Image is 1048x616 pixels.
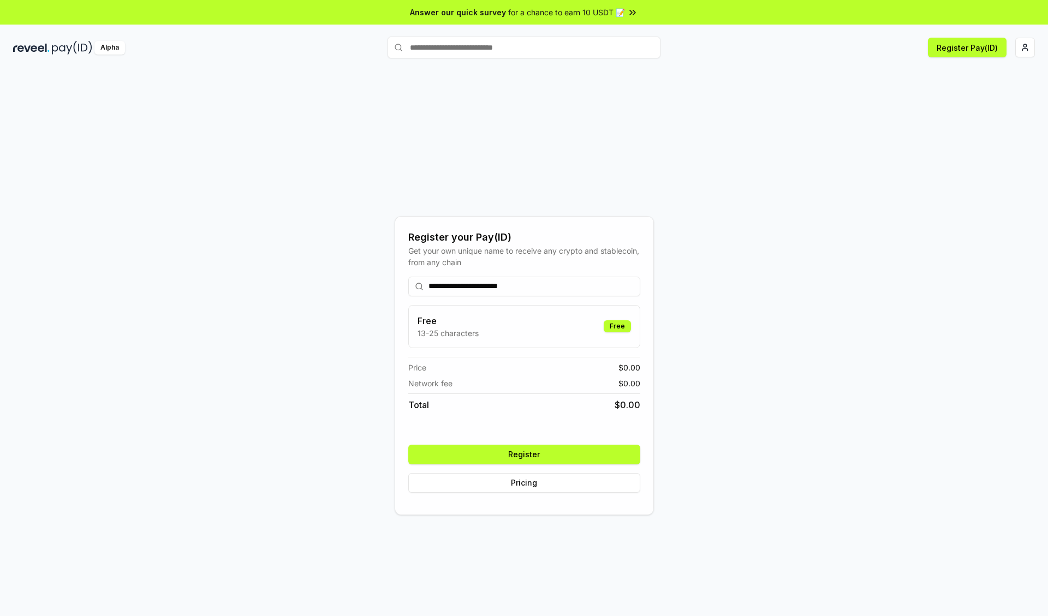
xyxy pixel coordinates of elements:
[928,38,1007,57] button: Register Pay(ID)
[418,327,479,339] p: 13-25 characters
[618,378,640,389] span: $ 0.00
[618,362,640,373] span: $ 0.00
[408,378,452,389] span: Network fee
[408,245,640,268] div: Get your own unique name to receive any crypto and stablecoin, from any chain
[94,41,125,55] div: Alpha
[508,7,625,18] span: for a chance to earn 10 USDT 📝
[408,362,426,373] span: Price
[604,320,631,332] div: Free
[52,41,92,55] img: pay_id
[408,398,429,411] span: Total
[408,445,640,464] button: Register
[418,314,479,327] h3: Free
[408,230,640,245] div: Register your Pay(ID)
[410,7,506,18] span: Answer our quick survey
[615,398,640,411] span: $ 0.00
[408,473,640,493] button: Pricing
[13,41,50,55] img: reveel_dark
